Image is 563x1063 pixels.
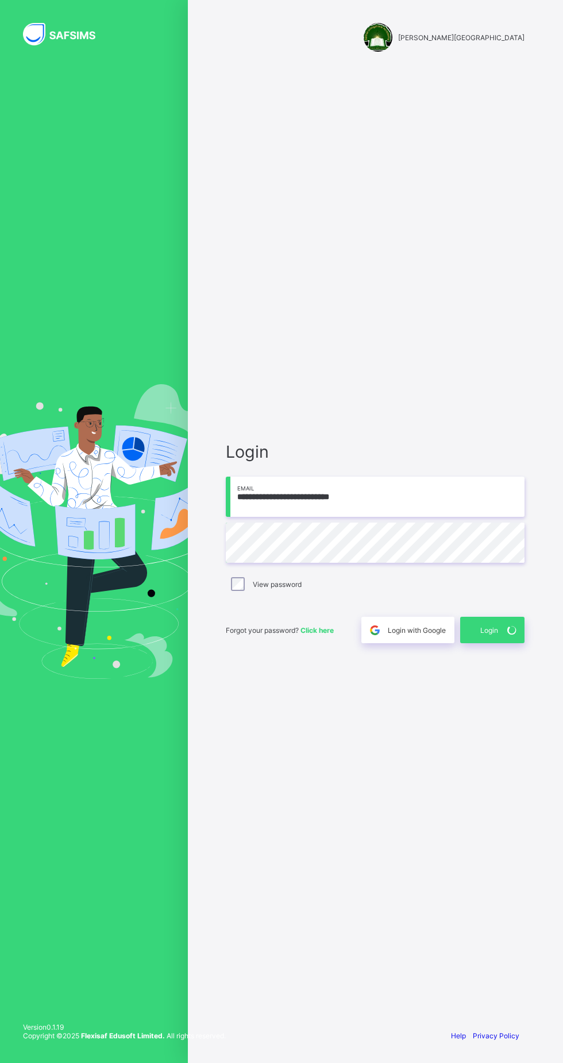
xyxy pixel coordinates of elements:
label: View password [253,580,302,589]
span: Forgot your password? [226,626,334,635]
span: Login [480,626,498,635]
a: Help [451,1031,466,1040]
span: Copyright © 2025 All rights reserved. [23,1031,226,1040]
span: Version 0.1.19 [23,1023,226,1031]
span: Login [226,442,525,462]
img: SAFSIMS Logo [23,23,109,45]
a: Click here [300,626,334,635]
strong: Flexisaf Edusoft Limited. [81,1031,165,1040]
span: [PERSON_NAME][GEOGRAPHIC_DATA] [398,33,525,42]
img: google.396cfc9801f0270233282035f929180a.svg [368,624,381,637]
a: Privacy Policy [473,1031,519,1040]
span: Login with Google [388,626,446,635]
